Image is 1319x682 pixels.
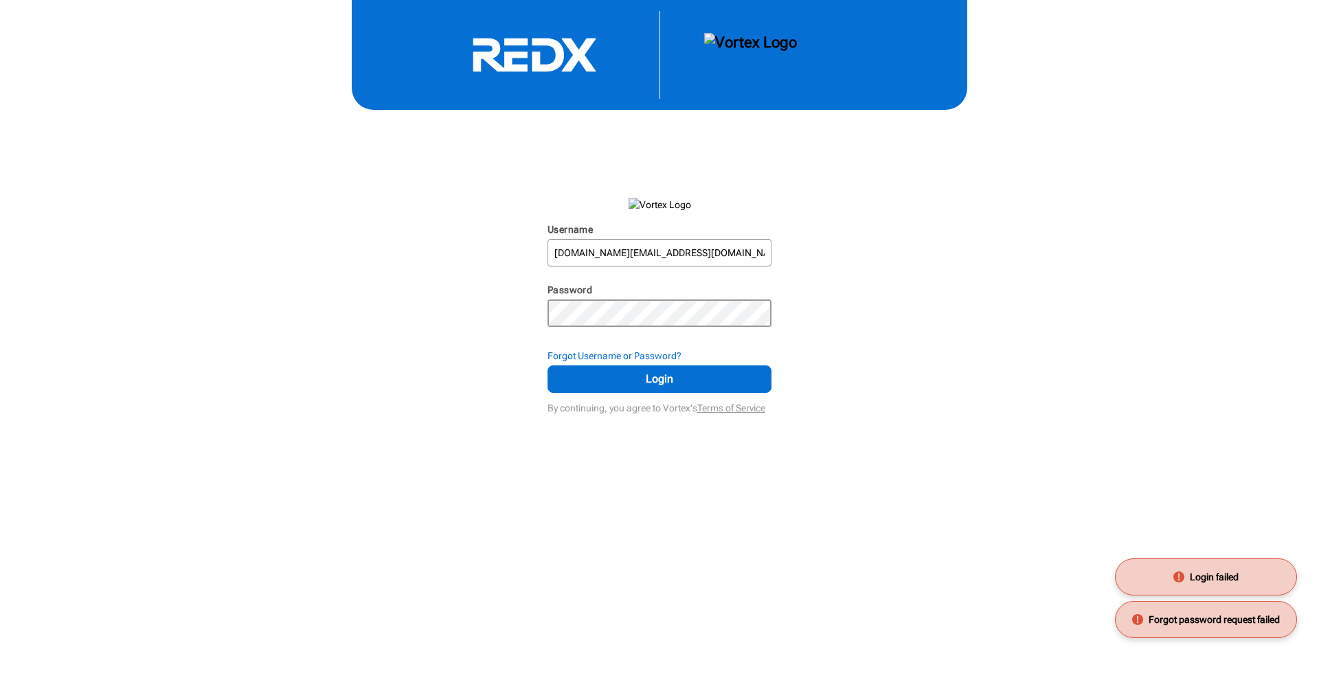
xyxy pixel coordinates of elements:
span: Login [565,371,754,387]
span: Login failed [1190,570,1239,584]
div: Forgot Username or Password? [548,349,771,363]
label: Password [548,284,592,295]
img: Vortex Logo [704,33,797,77]
strong: Forgot Username or Password? [548,350,681,361]
button: Login [548,365,771,393]
svg: RedX Logo [431,37,638,73]
span: Forgot password request failed [1149,613,1280,626]
label: Username [548,224,593,235]
a: Terms of Service [697,402,765,413]
img: Vortex Logo [629,198,691,212]
div: By continuing, you agree to Vortex's [548,396,771,415]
